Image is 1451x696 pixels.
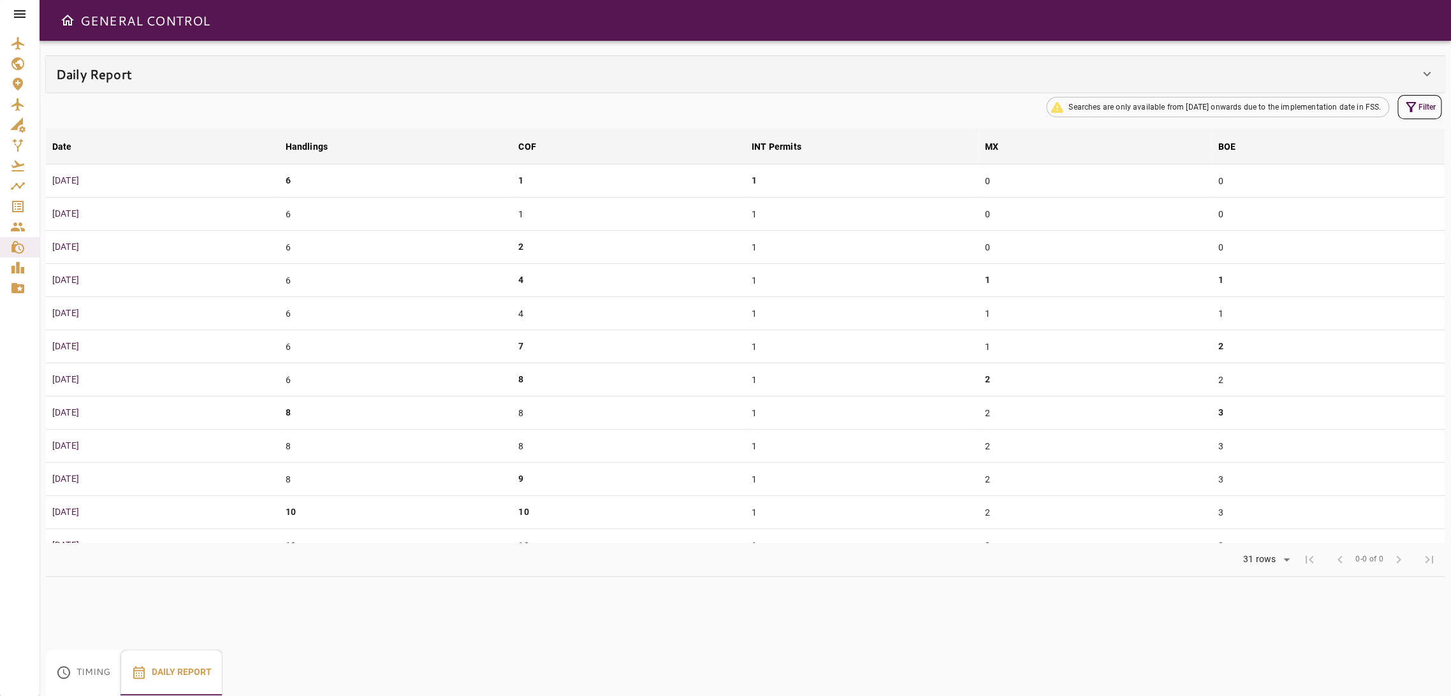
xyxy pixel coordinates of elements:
[55,8,80,33] button: Open drawer
[1397,95,1441,119] button: Filter
[279,330,513,363] td: 6
[46,649,222,695] div: basic tabs example
[1218,340,1223,353] p: 2
[745,297,979,330] td: 1
[518,340,523,353] p: 7
[52,207,273,221] p: [DATE]
[979,330,1212,363] td: 1
[52,340,273,353] p: [DATE]
[1211,529,1445,562] td: 3
[286,139,344,154] span: Handlings
[1355,553,1383,566] span: 0-0 of 0
[518,139,552,154] span: COF
[752,139,801,154] div: INT Permits
[979,297,1212,330] td: 1
[279,430,513,463] td: 8
[745,330,979,363] td: 1
[745,463,979,496] td: 1
[52,505,273,519] p: [DATE]
[279,529,513,562] td: 10
[1218,406,1223,419] p: 3
[1211,430,1445,463] td: 3
[1218,273,1223,287] p: 1
[979,430,1212,463] td: 2
[279,264,513,297] td: 6
[46,649,120,695] button: Timing
[1211,198,1445,231] td: 0
[52,472,273,486] p: [DATE]
[286,406,291,419] p: 8
[1325,544,1355,575] span: Previous Page
[979,396,1212,430] td: 2
[985,139,1015,154] span: MX
[1414,544,1445,575] span: Last Page
[52,273,273,287] p: [DATE]
[52,539,273,552] p: [DATE]
[745,363,979,396] td: 1
[1061,101,1389,113] span: Searches are only available from [DATE] onwards due to the implementation date in FSS.
[518,373,523,386] p: 8
[512,529,745,562] td: 10
[80,10,210,31] h6: GENERAL CONTROL
[1211,231,1445,264] td: 0
[52,139,89,154] span: Date
[1211,164,1445,198] td: 0
[979,529,1212,562] td: 2
[52,406,273,419] p: [DATE]
[1211,363,1445,396] td: 2
[979,198,1212,231] td: 0
[512,297,745,330] td: 4
[1218,139,1251,154] span: BOE
[518,273,523,287] p: 4
[985,273,990,287] p: 1
[745,529,979,562] td: 1
[52,439,273,453] p: [DATE]
[279,198,513,231] td: 6
[1211,496,1445,529] td: 3
[56,64,132,84] h6: Daily Report
[286,174,291,187] p: 6
[518,472,523,486] p: 9
[979,463,1212,496] td: 2
[279,363,513,396] td: 6
[120,649,222,695] button: Daily Report
[752,139,818,154] span: INT Permits
[1211,463,1445,496] td: 3
[1240,554,1279,565] div: 31 rows
[979,496,1212,529] td: 2
[745,198,979,231] td: 1
[979,164,1212,198] td: 0
[279,231,513,264] td: 6
[745,396,979,430] td: 1
[512,430,745,463] td: 8
[286,505,296,519] p: 10
[52,139,72,154] div: Date
[52,240,273,254] p: [DATE]
[1211,297,1445,330] td: 1
[52,307,273,320] p: [DATE]
[518,240,523,254] p: 2
[52,373,273,386] p: [DATE]
[1235,550,1294,569] div: 31 rows
[1294,544,1325,575] span: First Page
[279,297,513,330] td: 6
[286,139,328,154] div: Handlings
[979,231,1212,264] td: 0
[745,430,979,463] td: 1
[518,505,529,519] p: 10
[518,139,536,154] div: COF
[518,174,523,187] p: 1
[52,174,273,187] p: [DATE]
[745,231,979,264] td: 1
[1383,544,1414,575] span: Next Page
[985,139,998,154] div: MX
[985,373,990,386] p: 2
[745,496,979,529] td: 1
[1218,139,1235,154] div: BOE
[745,264,979,297] td: 1
[279,463,513,496] td: 8
[752,174,757,187] p: 1
[46,56,1445,92] div: Daily Report
[512,198,745,231] td: 1
[512,396,745,430] td: 8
